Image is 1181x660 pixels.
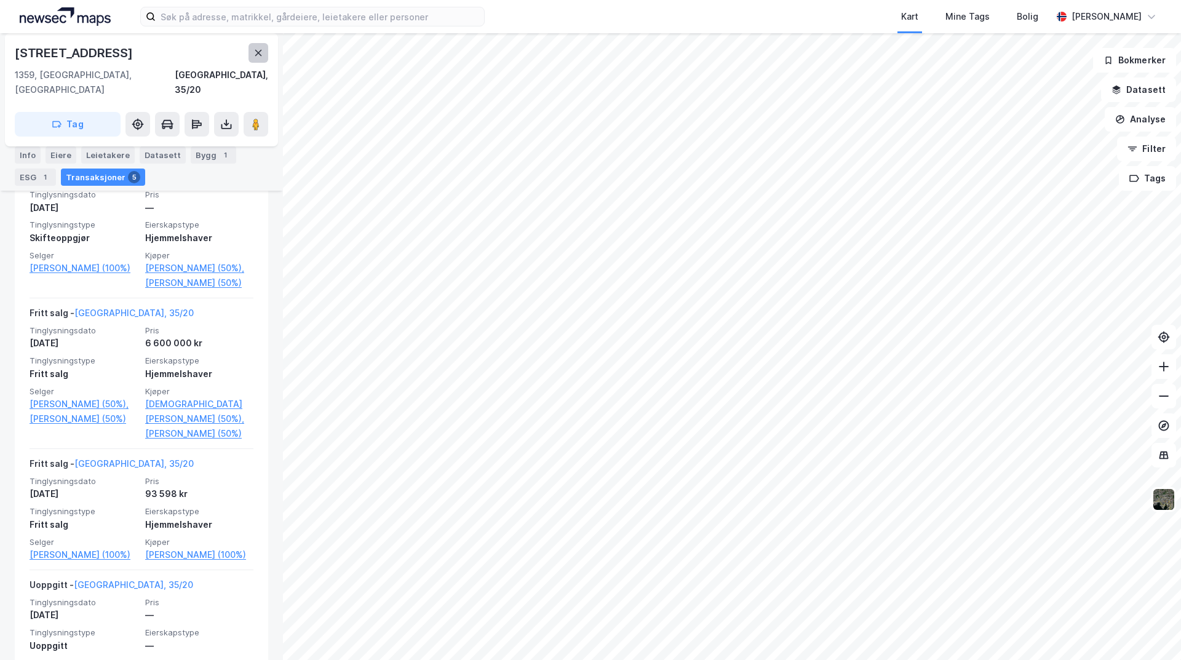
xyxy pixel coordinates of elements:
[1072,9,1142,24] div: [PERSON_NAME]
[74,579,193,590] a: [GEOGRAPHIC_DATA], 35/20
[30,250,138,261] span: Selger
[30,386,138,397] span: Selger
[1152,488,1175,511] img: 9k=
[15,146,41,164] div: Info
[30,336,138,351] div: [DATE]
[128,171,140,183] div: 5
[1105,107,1176,132] button: Analyse
[30,638,138,653] div: Uoppgitt
[145,231,253,245] div: Hjemmelshaver
[140,146,186,164] div: Datasett
[145,325,253,336] span: Pris
[1101,78,1176,102] button: Datasett
[30,325,138,336] span: Tinglysningsdato
[30,608,138,622] div: [DATE]
[1017,9,1038,24] div: Bolig
[945,9,990,24] div: Mine Tags
[145,608,253,622] div: —
[30,412,138,426] a: [PERSON_NAME] (50%)
[30,597,138,608] span: Tinglysningsdato
[1119,601,1181,660] div: Kontrollprogram for chat
[30,306,194,325] div: Fritt salg -
[30,201,138,215] div: [DATE]
[219,149,231,161] div: 1
[30,189,138,200] span: Tinglysningsdato
[30,487,138,501] div: [DATE]
[145,336,253,351] div: 6 600 000 kr
[145,220,253,230] span: Eierskapstype
[30,506,138,517] span: Tinglysningstype
[30,261,138,276] a: [PERSON_NAME] (100%)
[15,112,121,137] button: Tag
[30,517,138,532] div: Fritt salg
[20,7,111,26] img: logo.a4113a55bc3d86da70a041830d287a7e.svg
[74,308,194,318] a: [GEOGRAPHIC_DATA], 35/20
[81,146,135,164] div: Leietakere
[39,171,51,183] div: 1
[191,146,236,164] div: Bygg
[145,367,253,381] div: Hjemmelshaver
[145,487,253,501] div: 93 598 kr
[145,386,253,397] span: Kjøper
[145,597,253,608] span: Pris
[30,547,138,562] a: [PERSON_NAME] (100%)
[15,68,175,97] div: 1359, [GEOGRAPHIC_DATA], [GEOGRAPHIC_DATA]
[175,68,268,97] div: [GEOGRAPHIC_DATA], 35/20
[145,426,253,441] a: [PERSON_NAME] (50%)
[61,169,145,186] div: Transaksjoner
[30,356,138,366] span: Tinglysningstype
[30,537,138,547] span: Selger
[145,261,253,276] a: [PERSON_NAME] (50%),
[145,627,253,638] span: Eierskapstype
[145,276,253,290] a: [PERSON_NAME] (50%)
[30,578,193,597] div: Uoppgitt -
[145,356,253,366] span: Eierskapstype
[145,506,253,517] span: Eierskapstype
[15,43,135,63] div: [STREET_ADDRESS]
[30,231,138,245] div: Skifteoppgjør
[1119,601,1181,660] iframe: Chat Widget
[145,397,253,426] a: [DEMOGRAPHIC_DATA][PERSON_NAME] (50%),
[30,397,138,412] a: [PERSON_NAME] (50%),
[145,638,253,653] div: —
[30,220,138,230] span: Tinglysningstype
[30,456,194,476] div: Fritt salg -
[901,9,918,24] div: Kart
[145,250,253,261] span: Kjøper
[30,476,138,487] span: Tinglysningsdato
[1119,166,1176,191] button: Tags
[74,458,194,469] a: [GEOGRAPHIC_DATA], 35/20
[30,367,138,381] div: Fritt salg
[145,201,253,215] div: —
[156,7,484,26] input: Søk på adresse, matrikkel, gårdeiere, leietakere eller personer
[1093,48,1176,73] button: Bokmerker
[145,547,253,562] a: [PERSON_NAME] (100%)
[145,476,253,487] span: Pris
[145,517,253,532] div: Hjemmelshaver
[30,627,138,638] span: Tinglysningstype
[145,189,253,200] span: Pris
[145,537,253,547] span: Kjøper
[15,169,56,186] div: ESG
[46,146,76,164] div: Eiere
[1117,137,1176,161] button: Filter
